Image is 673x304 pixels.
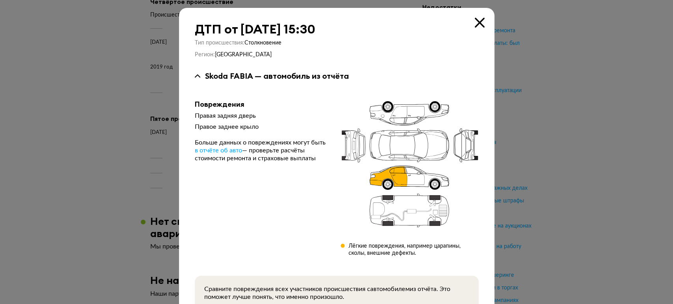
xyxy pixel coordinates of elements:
div: ДТП от [DATE] 15:30 [195,22,479,36]
div: Больше данных о повреждениях могут быть — проверьте расчёты стоимости ремонта и страховые выплаты [195,139,328,162]
div: Правая задняя дверь [195,112,328,120]
div: Правое заднее крыло [195,123,328,131]
div: Лёгкие повреждения, например царапины, сколы, внешние дефекты. [349,243,479,257]
div: Регион : [195,51,479,58]
div: Сравните повреждения всех участников происшествия с автомобилем из отчёта. Это поможет лучше поня... [204,285,469,301]
div: Повреждения [195,100,328,109]
a: в отчёте об авто [195,146,242,154]
span: Столкновение [244,40,282,46]
div: Тип происшествия : [195,39,479,46]
div: Skoda FABIA — автомобиль из отчёта [205,71,349,81]
span: [GEOGRAPHIC_DATA] [215,52,272,57]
